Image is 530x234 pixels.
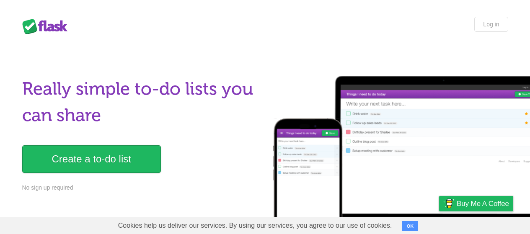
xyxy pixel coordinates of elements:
a: Buy me a coffee [439,196,513,211]
span: Cookies help us deliver our services. By using our services, you agree to our use of cookies. [110,217,401,234]
p: No sign up required [22,183,260,192]
span: Buy me a coffee [457,196,509,211]
a: Log in [474,17,508,32]
img: Buy me a coffee [443,196,455,211]
div: Flask Lists [22,19,72,34]
a: Create a to-do list [22,145,161,173]
h1: Really simple to-do lists you can share [22,76,260,129]
button: OK [402,221,419,231]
